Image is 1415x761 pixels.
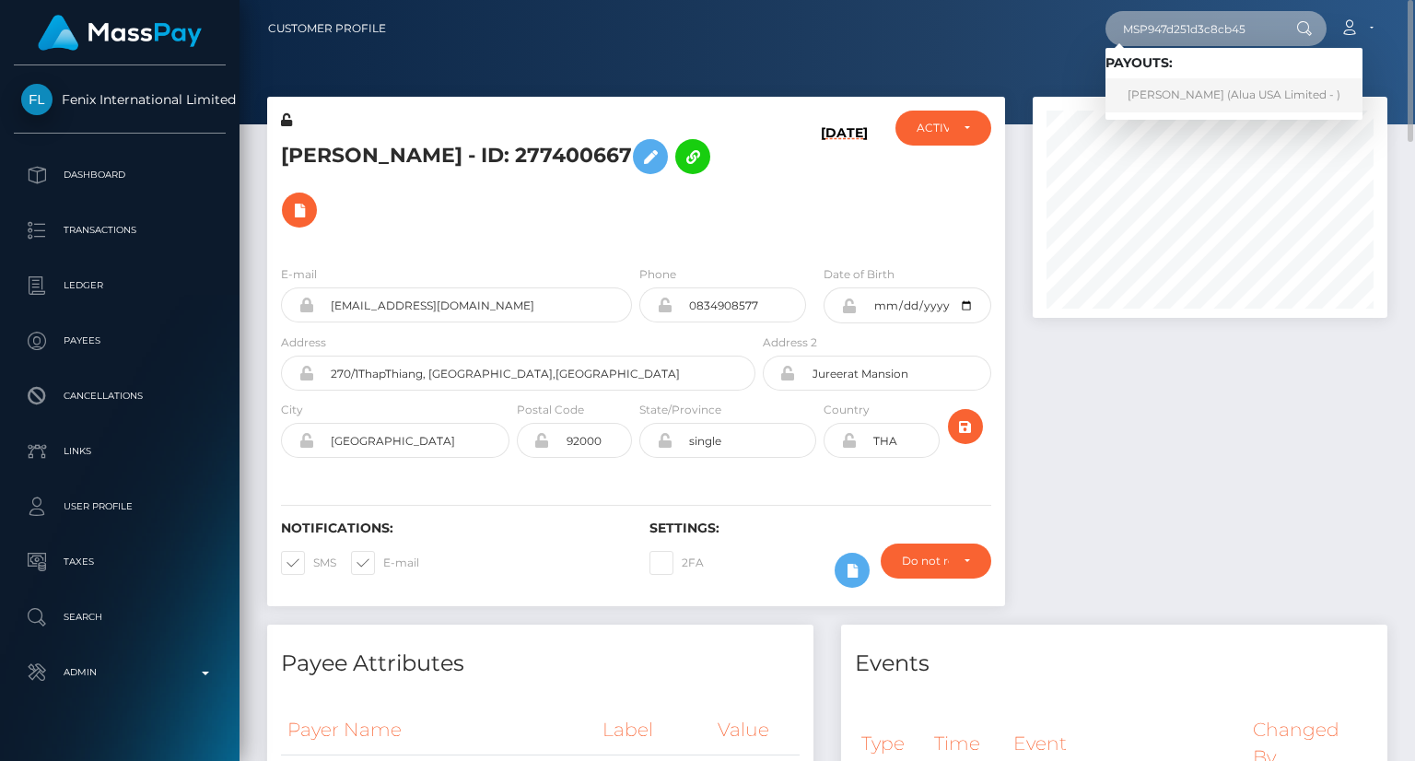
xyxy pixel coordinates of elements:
label: E-mail [281,266,317,283]
a: Taxes [14,539,226,585]
a: Links [14,428,226,474]
a: Payees [14,318,226,364]
label: Date of Birth [824,266,895,283]
a: [PERSON_NAME] (Alua USA Limited - ) [1105,78,1362,112]
th: Label [596,705,711,755]
label: Phone [639,266,676,283]
p: Payees [21,327,218,355]
h6: Notifications: [281,521,622,536]
label: SMS [281,551,336,575]
th: Value [711,705,800,755]
a: Customer Profile [268,9,386,48]
h5: [PERSON_NAME] - ID: 277400667 [281,130,745,237]
label: Country [824,402,870,418]
p: User Profile [21,493,218,521]
a: Transactions [14,207,226,253]
p: Transactions [21,217,218,244]
img: Fenix International Limited [21,84,53,115]
a: Admin [14,650,226,696]
th: Payer Name [281,705,596,755]
label: Postal Code [517,402,584,418]
h6: Payouts: [1105,55,1362,71]
p: Links [21,438,218,465]
p: Search [21,603,218,631]
p: Taxes [21,548,218,576]
h6: [DATE] [821,125,868,243]
h4: Events [855,648,1374,680]
button: Do not require [881,544,991,579]
label: City [281,402,303,418]
label: E-mail [351,551,419,575]
button: ACTIVE [895,111,990,146]
label: State/Province [639,402,721,418]
h6: Settings: [649,521,990,536]
p: Ledger [21,272,218,299]
img: MassPay Logo [38,15,202,51]
div: ACTIVE [917,121,948,135]
span: Fenix International Limited [14,91,226,108]
p: Dashboard [21,161,218,189]
a: Dashboard [14,152,226,198]
a: Search [14,594,226,640]
input: Search... [1105,11,1279,46]
label: 2FA [649,551,704,575]
h4: Payee Attributes [281,648,800,680]
a: User Profile [14,484,226,530]
a: Ledger [14,263,226,309]
label: Address [281,334,326,351]
p: Admin [21,659,218,686]
a: Cancellations [14,373,226,419]
p: Cancellations [21,382,218,410]
div: Do not require [902,554,949,568]
label: Address 2 [763,334,817,351]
